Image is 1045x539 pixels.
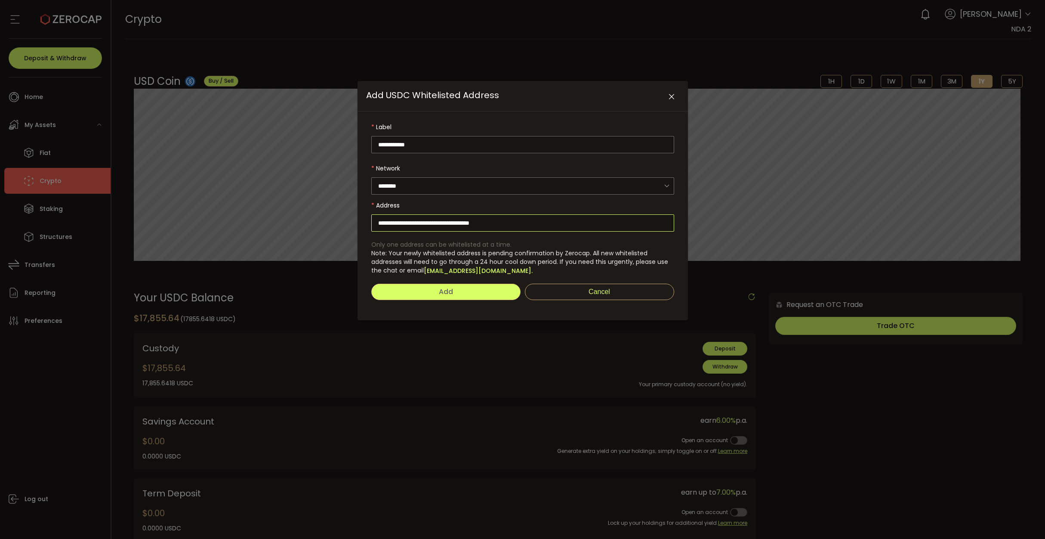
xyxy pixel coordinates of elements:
[371,118,674,136] label: Label
[371,249,668,275] span: Note: Your newly whitelisted address is pending confirmation by Zerocap. All new whitelisted addr...
[945,446,1045,539] iframe: Chat Widget
[525,284,674,300] button: Cancel
[358,81,688,320] div: Add USDC Whitelisted Address
[664,90,679,105] button: Close
[424,266,533,275] a: [EMAIL_ADDRESS][DOMAIN_NAME].
[589,288,610,295] span: Cancel
[366,89,499,101] span: Add USDC Whitelisted Address
[371,284,521,300] button: Add
[371,240,512,249] span: Only one address can be whitelisted at a time.
[371,197,674,214] label: Address
[439,287,453,297] span: Add
[371,160,674,177] label: Network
